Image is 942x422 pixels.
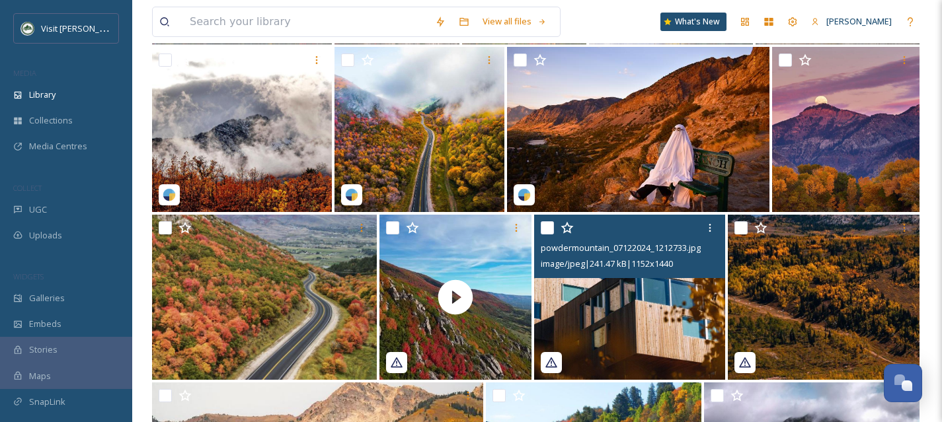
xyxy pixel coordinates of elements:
[29,318,61,330] span: Embeds
[152,47,332,212] img: restylelife-18485158876002048.jpeg
[13,183,42,193] span: COLLECT
[772,47,920,212] img: caseygrimley-Instagram-3471-ig-18375698203065940.jpg
[41,22,125,34] span: Visit [PERSON_NAME]
[29,229,62,242] span: Uploads
[660,13,726,31] a: What's New
[29,203,47,216] span: UGC
[534,215,726,380] img: powdermountain_07122024_1212733.jpg
[152,215,377,380] img: dji_fly_20231003_174332_721_1696376690023_photo-crop.jpeg
[884,364,922,402] button: Open Chat
[826,15,892,27] span: [PERSON_NAME]
[476,9,553,34] a: View all files
[345,188,358,201] img: snapsea-logo.png
[541,258,673,269] span: image/jpeg | 241.47 kB | 1152 x 1440
[13,68,36,78] span: MEDIA
[29,140,87,153] span: Media Centres
[183,7,428,36] input: Search your library
[29,88,56,101] span: Library
[21,22,34,35] img: Unknown.png
[379,215,531,380] img: thumbnail
[29,343,58,356] span: Stories
[29,396,65,408] span: SnapLink
[163,188,176,201] img: snapsea-logo.png
[13,271,44,281] span: WIDGETS
[334,47,504,212] img: meanstoalens-17876531448186870.jpeg
[728,215,920,380] img: powdermountain_07122024_1212730.jpg
[805,9,898,34] a: [PERSON_NAME]
[29,292,65,304] span: Galleries
[518,188,531,201] img: snapsea-logo.png
[29,114,73,127] span: Collections
[541,242,701,254] span: powdermountain_07122024_1212733.jpg
[29,370,51,382] span: Maps
[507,47,769,212] img: _gnar.mar-18035289086267512.jpg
